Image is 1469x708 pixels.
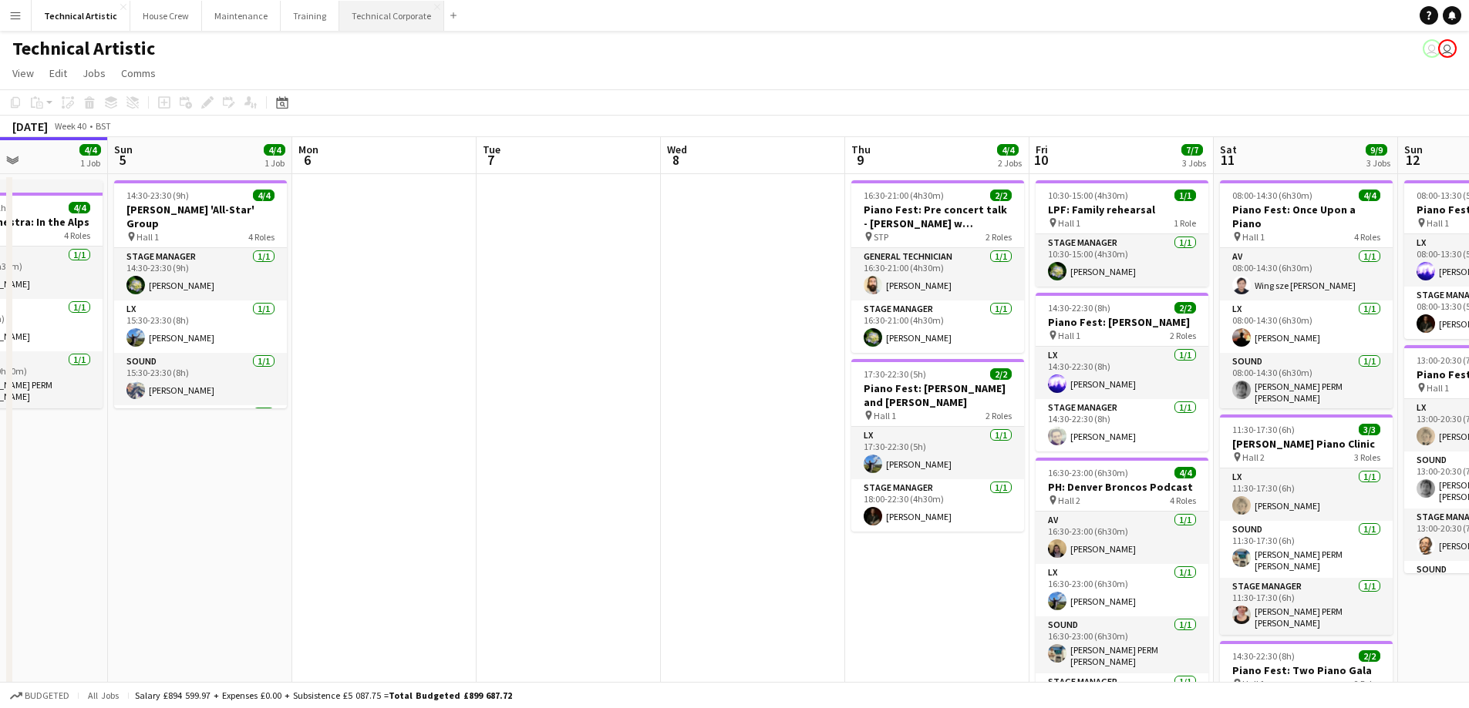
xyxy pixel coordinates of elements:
[1354,451,1380,463] span: 3 Roles
[281,1,339,31] button: Training
[874,231,888,243] span: STP
[483,143,500,156] span: Tue
[135,690,512,701] div: Salary £894 599.97 + Expenses £0.00 + Subsistence £5 087.75 =
[1170,330,1196,341] span: 2 Roles
[1174,467,1196,478] span: 4/4
[114,405,287,462] app-card-role: Sound1/1
[1058,217,1080,229] span: Hall 1
[12,37,155,60] h1: Technical Artistic
[1036,234,1208,287] app-card-role: Stage Manager1/110:30-15:00 (4h30m)[PERSON_NAME]
[1427,382,1449,394] span: Hall 1
[126,190,189,201] span: 14:30-23:30 (9h)
[298,143,318,156] span: Mon
[1232,190,1312,201] span: 08:00-14:30 (6h30m)
[114,143,133,156] span: Sun
[339,1,444,31] button: Technical Corporate
[114,180,287,408] app-job-card: 14:30-23:30 (9h)4/4[PERSON_NAME] 'All-Star' Group Hall 14 RolesStage Manager1/114:30-23:30 (9h)[P...
[64,230,90,241] span: 4 Roles
[1242,451,1265,463] span: Hall 2
[114,353,287,405] app-card-role: Sound1/115:30-23:30 (8h)[PERSON_NAME]
[851,203,1024,230] h3: Piano Fest: Pre concert talk - [PERSON_NAME] w [PERSON_NAME] and [PERSON_NAME]
[69,202,90,213] span: 4/4
[1404,143,1423,156] span: Sun
[851,427,1024,479] app-card-role: LX1/117:30-22:30 (5h)[PERSON_NAME]
[96,120,111,132] div: BST
[1036,564,1208,616] app-card-role: LX1/116:30-23:00 (6h30m)[PERSON_NAME]
[1220,203,1393,230] h3: Piano Fest: Once Upon a Piano
[1220,663,1393,677] h3: Piano Fest: Two Piano Gala
[1359,424,1380,435] span: 3/3
[1036,347,1208,399] app-card-role: LX1/114:30-22:30 (8h)[PERSON_NAME]
[1359,190,1380,201] span: 4/4
[296,151,318,169] span: 6
[264,144,285,156] span: 4/4
[1220,521,1393,578] app-card-role: Sound1/111:30-17:30 (6h)[PERSON_NAME] PERM [PERSON_NAME]
[665,151,687,169] span: 8
[114,248,287,300] app-card-role: Stage Manager1/114:30-23:30 (9h)[PERSON_NAME]
[389,690,512,701] span: Total Budgeted £899 687.72
[1036,458,1208,686] app-job-card: 16:30-23:00 (6h30m)4/4PH: Denver Broncos Podcast Hall 24 RolesAV1/116:30-23:00 (6h30m)[PERSON_NAM...
[480,151,500,169] span: 7
[43,63,73,83] a: Edit
[1036,180,1208,287] div: 10:30-15:00 (4h30m)1/1LPF: Family rehearsal Hall 11 RoleStage Manager1/110:30-15:00 (4h30m)[PERSO...
[264,157,285,169] div: 1 Job
[1033,151,1048,169] span: 10
[112,151,133,169] span: 5
[1220,300,1393,353] app-card-role: LX1/108:00-14:30 (6h30m)[PERSON_NAME]
[1242,678,1265,690] span: Hall 1
[25,690,69,701] span: Budgeted
[1366,157,1390,169] div: 3 Jobs
[1182,157,1206,169] div: 3 Jobs
[85,690,122,701] span: All jobs
[1170,495,1196,506] span: 4 Roles
[1181,144,1203,156] span: 7/7
[851,143,871,156] span: Thu
[849,151,871,169] span: 9
[851,479,1024,532] app-card-role: Stage Manager1/118:00-22:30 (4h30m)[PERSON_NAME]
[1174,190,1196,201] span: 1/1
[1220,143,1237,156] span: Sat
[202,1,281,31] button: Maintenance
[32,1,130,31] button: Technical Artistic
[1232,424,1295,435] span: 11:30-17:30 (6h)
[80,157,100,169] div: 1 Job
[1359,650,1380,662] span: 2/2
[83,66,106,80] span: Jobs
[667,143,687,156] span: Wed
[864,368,926,380] span: 17:30-22:30 (5h)
[79,144,101,156] span: 4/4
[1058,330,1080,341] span: Hall 1
[1048,302,1110,314] span: 14:30-22:30 (8h)
[997,144,1019,156] span: 4/4
[1036,315,1208,329] h3: Piano Fest: [PERSON_NAME]
[248,231,275,243] span: 4 Roles
[49,66,67,80] span: Edit
[1036,143,1048,156] span: Fri
[864,190,944,201] span: 16:30-21:00 (4h30m)
[1036,512,1208,564] app-card-role: AV1/116:30-23:00 (6h30m)[PERSON_NAME]
[76,63,112,83] a: Jobs
[1174,302,1196,314] span: 2/2
[1048,467,1128,478] span: 16:30-23:00 (6h30m)
[51,120,89,132] span: Week 40
[1242,231,1265,243] span: Hall 1
[851,180,1024,353] div: 16:30-21:00 (4h30m)2/2Piano Fest: Pre concert talk - [PERSON_NAME] w [PERSON_NAME] and [PERSON_NA...
[1220,353,1393,410] app-card-role: Sound1/108:00-14:30 (6h30m)[PERSON_NAME] PERM [PERSON_NAME]
[1220,180,1393,408] app-job-card: 08:00-14:30 (6h30m)4/4Piano Fest: Once Upon a Piano Hall 14 RolesAV1/108:00-14:30 (6h30m)Wing sze...
[1058,495,1080,506] span: Hall 2
[851,359,1024,532] app-job-card: 17:30-22:30 (5h)2/2Piano Fest: [PERSON_NAME] and [PERSON_NAME] Hall 12 RolesLX1/117:30-22:30 (5h)...
[990,190,1012,201] span: 2/2
[1036,480,1208,494] h3: PH: Denver Broncos Podcast
[12,119,48,134] div: [DATE]
[1220,578,1393,635] app-card-role: Stage Manager1/111:30-17:30 (6h)[PERSON_NAME] PERM [PERSON_NAME]
[1036,293,1208,451] app-job-card: 14:30-22:30 (8h)2/2Piano Fest: [PERSON_NAME] Hall 12 RolesLX1/114:30-22:30 (8h)[PERSON_NAME]Stage...
[1036,616,1208,673] app-card-role: Sound1/116:30-23:00 (6h30m)[PERSON_NAME] PERM [PERSON_NAME]
[136,231,159,243] span: Hall 1
[851,300,1024,353] app-card-role: Stage Manager1/116:30-21:00 (4h30m)[PERSON_NAME]
[1354,231,1380,243] span: 4 Roles
[998,157,1022,169] div: 2 Jobs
